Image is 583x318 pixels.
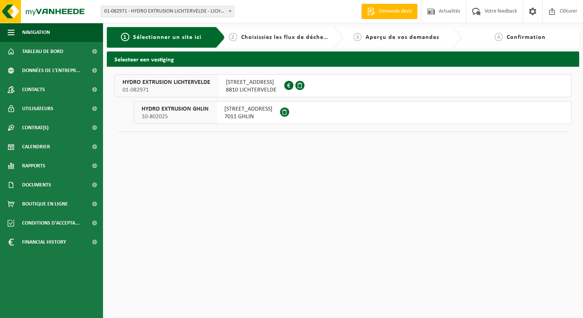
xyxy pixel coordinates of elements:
[142,105,209,113] span: HYDRO EXTRUSION GHLIN
[22,61,81,80] span: Données de l'entrepr...
[107,51,579,66] h2: Selecteer een vestiging
[22,118,48,137] span: Contrat(s)
[226,86,277,94] span: 8810 LICHTERVELDE
[101,6,234,17] span: 01-082971 - HYDRO EXTRUSION LICHTERVELDE - LICHTERVELDE
[22,137,50,156] span: Calendrier
[366,34,439,40] span: Aperçu de vos demandes
[122,79,210,86] span: HYDRO EXTRUSION LICHTERVELDE
[377,8,414,15] span: Demande devis
[224,105,272,113] span: [STREET_ADDRESS]
[22,156,45,175] span: Rapports
[142,113,209,120] span: 10-802025
[494,33,503,41] span: 4
[22,23,50,42] span: Navigation
[226,79,277,86] span: [STREET_ADDRESS]
[22,99,53,118] span: Utilisateurs
[353,33,362,41] span: 3
[122,86,210,94] span: 01-082971
[114,74,572,97] button: HYDRO EXTRUSION LICHTERVELDE 01-082971 [STREET_ADDRESS]8810 LICHTERVELDE
[22,80,45,99] span: Contacts
[241,34,368,40] span: Choisissiez les flux de déchets et récipients
[22,214,80,233] span: Conditions d'accepta...
[507,34,546,40] span: Confirmation
[22,194,68,214] span: Boutique en ligne
[22,233,66,252] span: Financial History
[361,4,417,19] a: Demande devis
[133,34,201,40] span: Sélectionner un site ici
[22,175,51,194] span: Documents
[229,33,237,41] span: 2
[22,42,63,61] span: Tableau de bord
[134,101,572,124] button: HYDRO EXTRUSION GHLIN 10-802025 [STREET_ADDRESS]7011 GHLIN
[121,33,129,41] span: 1
[224,113,272,120] span: 7011 GHLIN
